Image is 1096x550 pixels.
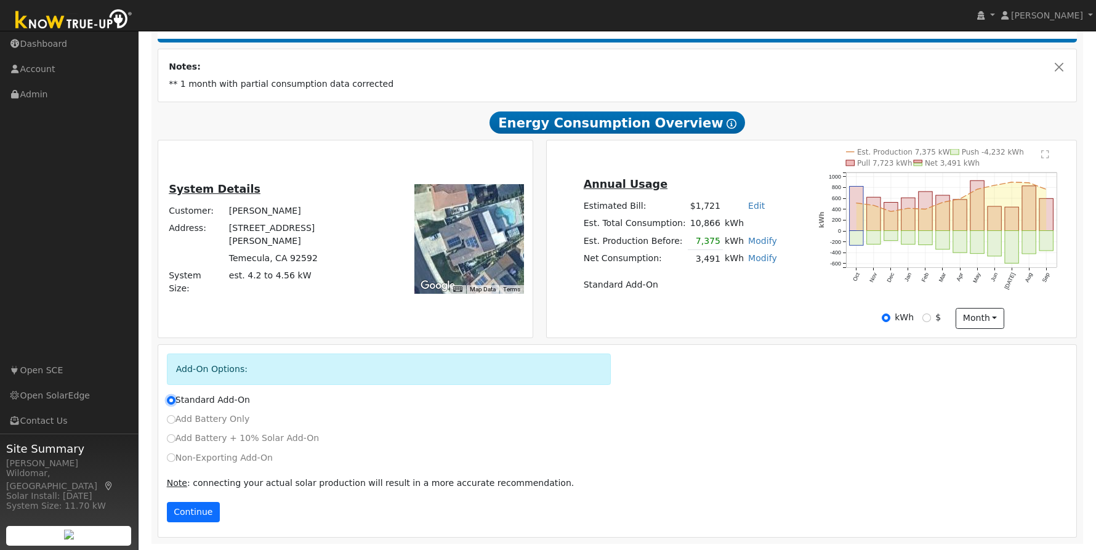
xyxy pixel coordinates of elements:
a: Edit [748,201,765,211]
circle: onclick="" [976,188,978,191]
input: Add Battery Only [167,415,175,424]
circle: onclick="" [872,204,875,207]
rect: onclick="" [1022,231,1036,254]
circle: onclick="" [1011,181,1013,184]
td: Net Consumption: [581,250,688,268]
circle: onclick="" [924,208,927,211]
rect: onclick="" [849,231,863,246]
img: Google [417,278,458,294]
circle: onclick="" [993,185,996,187]
i: Show Help [727,119,736,129]
img: retrieve [64,530,74,540]
button: Continue [167,502,220,523]
text: Oct [852,272,861,282]
td: Estimated Bill: [581,198,688,215]
rect: onclick="" [866,198,880,231]
span: Site Summary [6,440,132,457]
rect: onclick="" [884,203,898,231]
rect: onclick="" [936,196,949,232]
circle: onclick="" [855,202,858,204]
rect: onclick="" [936,231,949,249]
text: Feb [921,272,930,283]
td: kWh [723,250,746,268]
button: Map Data [470,285,496,294]
rect: onclick="" [901,231,915,245]
td: Customer: [167,202,227,219]
text: Jan [903,272,913,283]
u: Note [167,478,187,488]
text: Apr [955,272,964,283]
a: Map [103,481,115,491]
circle: onclick="" [890,211,892,213]
label: Non-Exporting Add-On [167,451,273,464]
rect: onclick="" [988,231,1001,256]
text: 400 [832,206,841,212]
text: Sep [1041,272,1051,284]
td: [STREET_ADDRESS][PERSON_NAME] [227,219,369,249]
td: Est. Total Consumption: [581,215,688,232]
text: May [972,272,981,284]
label: Add Battery + 10% Solar Add-On [167,432,320,445]
rect: onclick="" [953,200,967,231]
div: System Size: 11.70 kW [6,499,132,512]
circle: onclick="" [941,201,944,204]
img: Know True-Up [9,7,139,34]
td: Est. Production Before: [581,232,688,250]
label: $ [935,311,941,324]
td: System Size [227,267,369,297]
a: Terms (opens in new tab) [503,286,520,293]
a: Modify [748,236,777,246]
label: Add Battery Only [167,413,250,426]
span: est. 4.2 to 4.56 kW [229,270,312,280]
text: 200 [832,217,841,224]
td: Temecula, CA 92592 [227,250,369,267]
input: Add Battery + 10% Solar Add-On [167,434,175,443]
button: month [956,308,1004,329]
circle: onclick="" [959,198,961,201]
text: Mar [938,272,948,283]
rect: onclick="" [953,231,967,253]
rect: onclick="" [1005,231,1018,264]
button: Close [1053,60,1066,73]
input: Standard Add-On [167,396,175,405]
text: Jun [989,272,999,283]
text: Nov [868,272,878,283]
circle: onclick="" [1028,182,1031,184]
input: kWh [882,313,890,322]
rect: onclick="" [884,231,898,241]
div: Wildomar, [GEOGRAPHIC_DATA] [6,467,132,493]
text: Dec [885,272,895,283]
circle: onclick="" [1046,188,1048,191]
td: 7,375 [688,232,722,250]
text: -600 [830,261,841,267]
rect: onclick="" [1005,208,1018,231]
div: [PERSON_NAME] [6,457,132,470]
span: [PERSON_NAME] [1011,10,1083,20]
span: : connecting your actual solar production will result in a more accurate recommendation. [167,478,574,488]
td: ** 1 month with partial consumption data corrected [167,76,1068,93]
rect: onclick="" [988,207,1001,232]
td: 3,491 [688,250,722,268]
u: System Details [169,183,260,195]
text:  [1042,150,1050,159]
td: Standard Add-On [581,276,779,293]
td: Address: [167,219,227,249]
td: kWh [723,232,746,250]
rect: onclick="" [1039,231,1053,251]
rect: onclick="" [1022,186,1036,231]
text: Est. Production 7,375 kWh [857,148,954,156]
label: kWh [895,311,914,324]
rect: onclick="" [1039,199,1053,231]
rect: onclick="" [919,231,932,245]
td: [PERSON_NAME] [227,202,369,219]
a: Open this area in Google Maps (opens a new window) [417,278,458,294]
td: 10,866 [688,215,722,232]
button: Keyboard shortcuts [453,285,462,294]
div: Add-On Options: [167,354,611,385]
text: [DATE] [1004,272,1017,291]
input: $ [922,313,931,322]
label: Standard Add-On [167,394,250,406]
text: Pull 7,723 kWh [857,159,913,168]
rect: onclick="" [849,187,863,231]
text: 0 [838,228,841,235]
